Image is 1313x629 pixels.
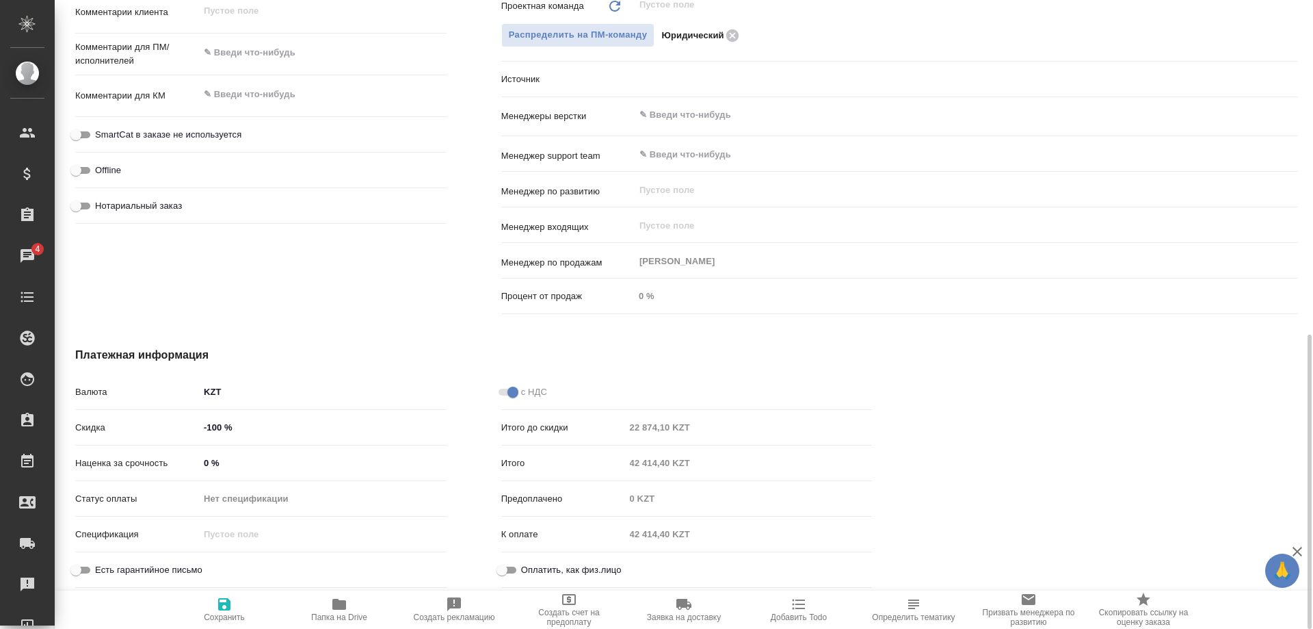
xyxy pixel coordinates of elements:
input: Пустое поле [199,524,447,544]
input: Пустое поле [625,418,873,437]
p: Итого [501,457,625,470]
input: ✎ Введи что-нибудь [638,146,1248,162]
button: 🙏 [1265,554,1299,588]
button: Создать счет на предоплату [512,591,626,629]
p: Менеджер по развитию [501,185,634,198]
div: ​ [634,68,1298,91]
button: Заявка на доставку [626,591,741,629]
p: Скидка [75,421,199,435]
span: Заявка на доставку [647,613,721,622]
span: Оплатить, как физ.лицо [521,563,622,577]
p: Предоплачено [501,492,625,506]
span: Есть гарантийное письмо [95,563,202,577]
span: 4 [27,242,48,256]
a: 4 [3,239,51,273]
p: Менеджер support team [501,149,634,163]
p: Итого до скидки [501,421,625,435]
span: Нотариальный заказ [95,199,182,213]
span: с НДС [521,385,547,399]
p: Валюта [75,385,199,399]
h4: Платежная информация [75,347,872,363]
button: Сохранить [167,591,282,629]
p: Наценка за срочность [75,457,199,470]
span: Offline [95,164,121,177]
input: Пустое поле [638,217,1266,233]
button: Создать рекламацию [397,591,512,629]
span: Скопировать ссылку на оценку заказа [1094,608,1193,627]
span: Создать рекламацию [414,613,495,622]
span: Призвать менеджера по развитию [979,608,1078,627]
span: 🙏 [1271,556,1294,585]
span: Создать счет на предоплату [520,608,618,627]
button: Призвать менеджера по развитию [971,591,1086,629]
button: Определить тематику [856,591,971,629]
p: К оплате [501,528,625,541]
span: Определить тематику [872,613,955,622]
input: Пустое поле [625,524,873,544]
button: Распределить на ПМ-команду [501,23,655,47]
button: Open [1290,153,1293,156]
span: Распределить на ПМ-команду [509,27,648,43]
p: Менеджер по продажам [501,256,634,270]
button: Скопировать ссылку на оценку заказа [1086,591,1201,629]
p: Источник [501,73,634,86]
p: Комментарии клиента [75,5,199,19]
p: Комментарии для ПМ/исполнителей [75,40,199,68]
input: Пустое поле [625,489,873,509]
button: Папка на Drive [282,591,397,629]
span: Сохранить [204,613,245,622]
button: Добавить Todo [741,591,856,629]
input: ✎ Введи что-нибудь [199,418,447,437]
p: Комментарии для КМ [75,89,199,103]
input: ✎ Введи что-нибудь [199,453,447,473]
p: Менеджер входящих [501,220,634,234]
div: Нет спецификации [199,487,447,511]
input: Пустое поле [634,286,1298,306]
p: Спецификация [75,528,199,541]
button: Open [1290,114,1293,116]
span: SmartCat в заказе не используется [95,128,241,142]
span: Папка на Drive [311,613,367,622]
p: Процент от продаж [501,290,634,303]
p: Юридический [661,29,724,42]
span: Добавить Todo [771,613,827,622]
div: KZT [199,381,447,404]
input: ✎ Введи что-нибудь [638,107,1248,123]
input: Пустое поле [625,453,873,473]
input: Пустое поле [638,181,1266,198]
p: Статус оплаты [75,492,199,506]
p: Менеджеры верстки [501,110,634,123]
